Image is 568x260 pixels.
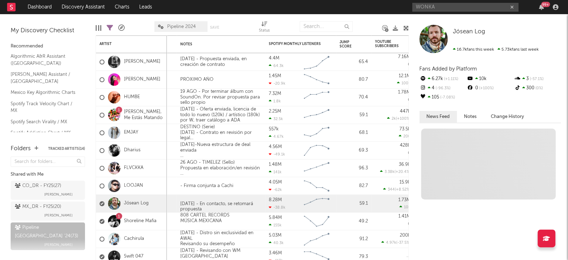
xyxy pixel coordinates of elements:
button: Tracked Artists(14) [48,147,85,151]
div: [DATE] - Revisando con WM [GEOGRAPHIC_DATA] [177,248,265,259]
div: 96.3 [340,164,368,173]
input: Search for folders... [11,157,85,167]
div: [DATE] - Oferta enviada, licencia de todo lo nuevo (120k) / artístico (180k) por W, traer catálog... [177,107,265,123]
a: [PERSON_NAME], Me Estás Matando [124,109,163,121]
div: 59.1 [340,111,368,119]
div: [DATE] - Propuesta enviada, en creación de contrato [177,56,265,67]
div: 68.1 [340,129,368,137]
a: Spotify Track Velocity Chart / MX [11,100,78,114]
div: 59.1 [340,199,368,208]
svg: Chart title [301,195,333,213]
div: Filters(20 of 73) [107,18,113,38]
div: Revisando su desempeño [180,241,262,247]
input: Search for artists [412,3,518,12]
div: 80.7 [340,75,368,84]
div: 36.9k [399,162,410,167]
div: 1.8k [269,99,281,103]
div: YouTube Subscribers [375,40,400,48]
span: 16.7k fans this week [453,47,494,52]
a: Spotify Search Virality / MX [11,118,78,126]
div: 557k [269,127,279,131]
span: Pipeline 2024 [167,24,196,29]
a: Jósean Log [453,28,485,35]
div: 32.5k [269,117,283,121]
div: A&R Pipeline [118,18,125,38]
a: HUMBE [124,94,140,100]
div: 4.56M [269,145,282,149]
div: 200k [400,233,410,238]
div: 105 [419,93,466,102]
div: 26 AGO - TIMELEZ (Sello) Propuesta en elaboración/en revisión [177,160,265,176]
span: +20.4 % [396,170,409,174]
svg: Chart title [301,53,333,71]
span: 100k [402,81,410,85]
span: 10k [404,205,410,209]
div: 10k [466,74,513,84]
div: 141k [269,170,282,174]
div: 64.3k [269,63,284,68]
div: 82.7 [340,182,368,190]
div: Status [259,18,270,38]
span: 5.73k fans last week [453,47,539,52]
div: 8.28M [269,198,282,202]
a: [PERSON_NAME] Assistant / [GEOGRAPHIC_DATA] [11,70,78,85]
span: [PERSON_NAME] [44,211,73,220]
div: [DATE] - Distro sin exclusividad en AWAL [177,230,265,247]
div: 0 [466,84,513,93]
span: 4.97k [386,241,396,245]
div: My Discovery Checklist [11,27,85,35]
div: ( ) [381,240,410,245]
div: 40.3k [269,241,284,245]
div: 1.45M [269,74,281,78]
div: 5.03M [269,233,282,238]
span: -57.1 % [529,77,544,81]
div: 6.27k [419,74,466,84]
a: EMJAY [124,130,138,136]
a: [PERSON_NAME] [124,59,160,65]
div: 1.48M [269,162,282,167]
a: [PERSON_NAME] [124,77,160,83]
div: Artist [100,42,153,46]
span: 344 [388,188,395,192]
div: 0 [375,53,410,70]
div: Status [259,27,270,35]
button: Change History [484,111,531,123]
span: -37.5 % [397,241,409,245]
div: 7.16M [398,55,410,59]
div: Pipeline [GEOGRAPHIC_DATA] '24 ( 73 ) [15,224,79,241]
span: 2k [392,117,396,121]
div: Notes [180,42,251,46]
a: Shoreline Mafia [124,218,157,224]
svg: Chart title [301,230,333,248]
svg: Chart title [301,213,333,230]
span: +8.52 % [396,188,409,192]
div: 12.1M [399,74,410,78]
div: -49.1k [269,152,285,157]
div: 1.41M [398,214,410,219]
a: CO_DR - FY25(27)[PERSON_NAME] [11,181,85,200]
div: Recommended [11,42,85,51]
button: Save [210,26,219,29]
div: 428k [400,143,410,148]
div: -62k [269,187,282,192]
div: 69.3 [340,146,368,155]
a: Swift 047 [124,254,143,260]
span: 3.38k [385,170,394,174]
span: +100 % [478,86,493,90]
div: 808 CARTEL RECORDS MÚSICA MEXICANA [177,213,233,224]
div: 155k [269,223,282,227]
div: MX_DR - FY25 ( 20 ) [15,203,61,211]
div: Folders [11,145,31,153]
div: 7.32M [269,91,281,96]
div: PRÓXIMO AÑO [177,77,217,83]
div: Spotify Monthly Listeners [269,42,322,46]
div: 4.67k [269,134,284,139]
a: Algorithmic A&R Assistant ([GEOGRAPHIC_DATA]) [11,52,78,67]
a: LOOJAN [124,183,143,189]
div: 447k [400,109,410,114]
div: 5.84M [269,215,282,220]
span: [PERSON_NAME] [44,241,73,249]
div: 91.2 [340,235,368,243]
div: 65.4 [340,58,368,66]
div: [DATE] - En contacto, se retomará propuesta [177,201,265,212]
